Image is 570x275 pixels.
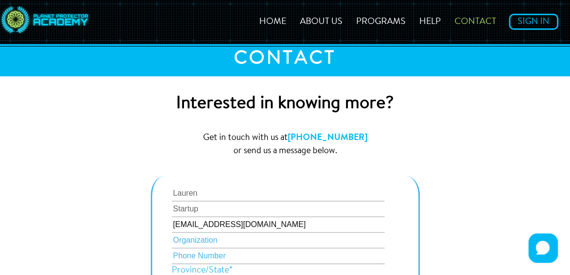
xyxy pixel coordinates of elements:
[172,217,385,233] input: Email*
[509,14,558,30] a: Sign In
[526,231,560,265] iframe: HelpCrunch
[294,18,348,26] a: About Us
[172,249,385,264] input: Phone Number
[172,202,385,217] input: Last Name*
[253,18,292,26] a: Home
[449,18,502,26] a: Contact
[413,18,447,26] a: Help
[176,132,394,158] p: Get in touch with us at or send us a message below.
[350,18,411,26] a: Programs
[172,186,385,202] input: First Name*
[172,233,385,249] input: Organization
[176,91,394,117] h2: Interested in knowing more?
[288,134,367,142] a: [PHONE_NUMBER]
